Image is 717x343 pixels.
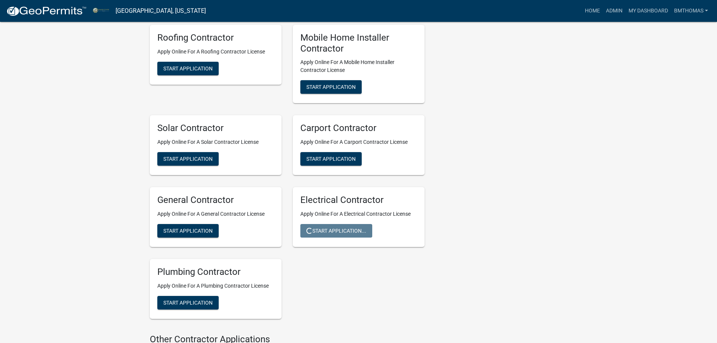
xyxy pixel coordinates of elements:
[306,156,356,162] span: Start Application
[306,228,366,234] span: Start Application...
[300,195,417,206] h5: Electrical Contractor
[157,224,219,238] button: Start Application
[671,4,711,18] a: bmthomas
[163,156,213,162] span: Start Application
[163,299,213,305] span: Start Application
[626,4,671,18] a: My Dashboard
[300,224,372,238] button: Start Application...
[300,80,362,94] button: Start Application
[300,32,417,54] h5: Mobile Home Installer Contractor
[157,138,274,146] p: Apply Online For A Solar Contractor License
[603,4,626,18] a: Admin
[116,5,206,17] a: [GEOGRAPHIC_DATA], [US_STATE]
[306,84,356,90] span: Start Application
[157,282,274,290] p: Apply Online For A Plumbing Contractor License
[157,267,274,277] h5: Plumbing Contractor
[300,58,417,74] p: Apply Online For A Mobile Home Installer Contractor License
[157,32,274,43] h5: Roofing Contractor
[300,152,362,166] button: Start Application
[163,65,213,71] span: Start Application
[157,123,274,134] h5: Solar Contractor
[157,62,219,75] button: Start Application
[582,4,603,18] a: Home
[300,123,417,134] h5: Carport Contractor
[157,195,274,206] h5: General Contractor
[93,6,110,16] img: Miami County, Indiana
[163,228,213,234] span: Start Application
[300,138,417,146] p: Apply Online For A Carport Contractor License
[157,210,274,218] p: Apply Online For A General Contractor License
[157,48,274,56] p: Apply Online For A Roofing Contractor License
[157,152,219,166] button: Start Application
[157,296,219,309] button: Start Application
[300,210,417,218] p: Apply Online For A Electrical Contractor License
